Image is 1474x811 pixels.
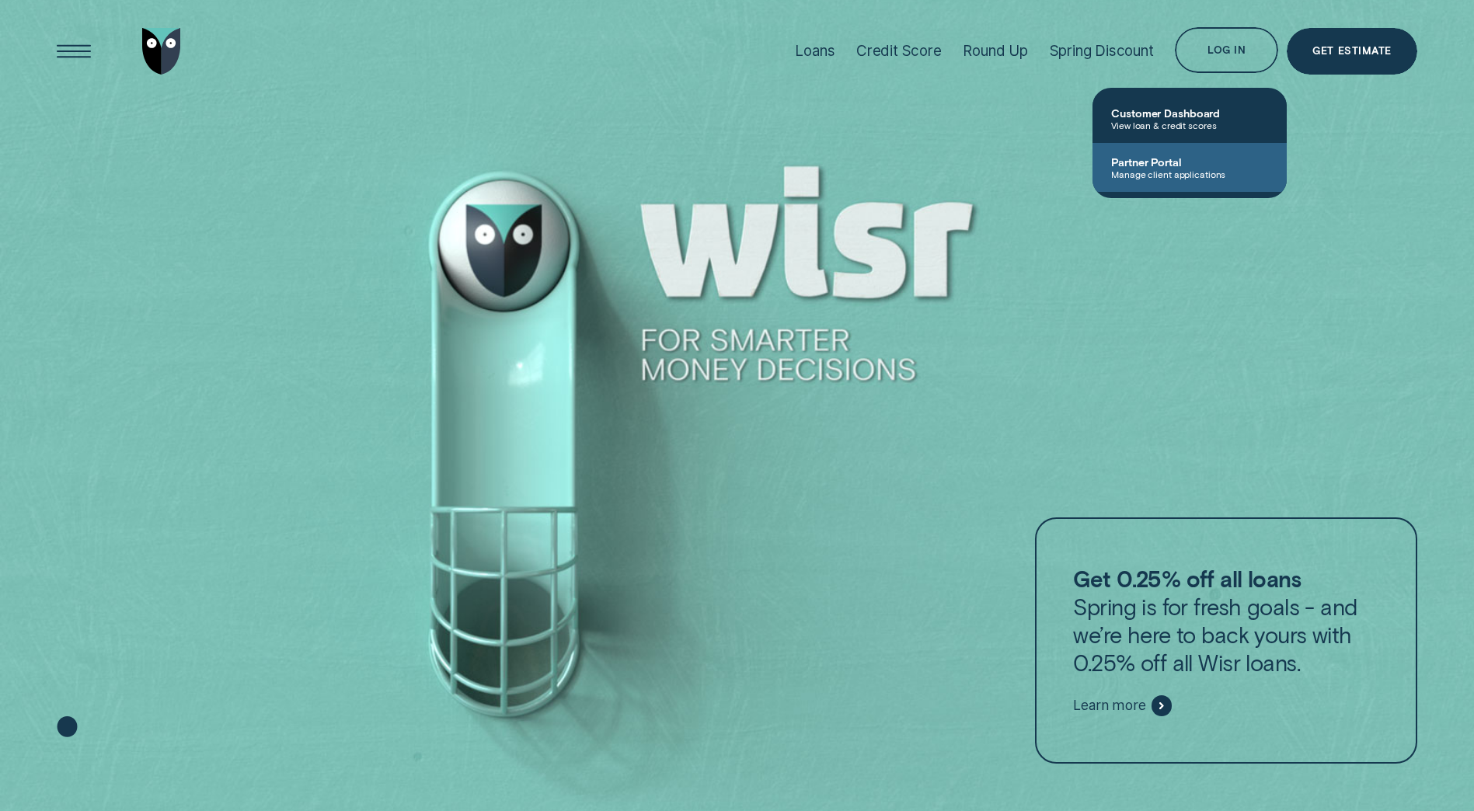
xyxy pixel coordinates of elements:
a: Partner PortalManage client applications [1092,143,1287,192]
div: Round Up [963,42,1028,60]
span: Customer Dashboard [1111,106,1268,120]
img: Wisr [142,28,181,75]
button: Log in [1175,27,1278,74]
strong: Get 0.25% off all loans [1073,565,1301,592]
a: Customer DashboardView loan & credit scores [1092,94,1287,143]
span: View loan & credit scores [1111,120,1268,131]
div: Loans [795,42,835,60]
span: Manage client applications [1111,169,1268,179]
span: Learn more [1073,697,1145,714]
a: Get Estimate [1287,28,1417,75]
a: Get 0.25% off all loansSpring is for fresh goals - and we’re here to back yours with 0.25% off al... [1035,517,1417,763]
p: Spring is for fresh goals - and we’re here to back yours with 0.25% off all Wisr loans. [1073,565,1378,677]
button: Open Menu [51,28,97,75]
div: Credit Score [856,42,942,60]
span: Partner Portal [1111,155,1268,169]
div: Spring Discount [1050,42,1154,60]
